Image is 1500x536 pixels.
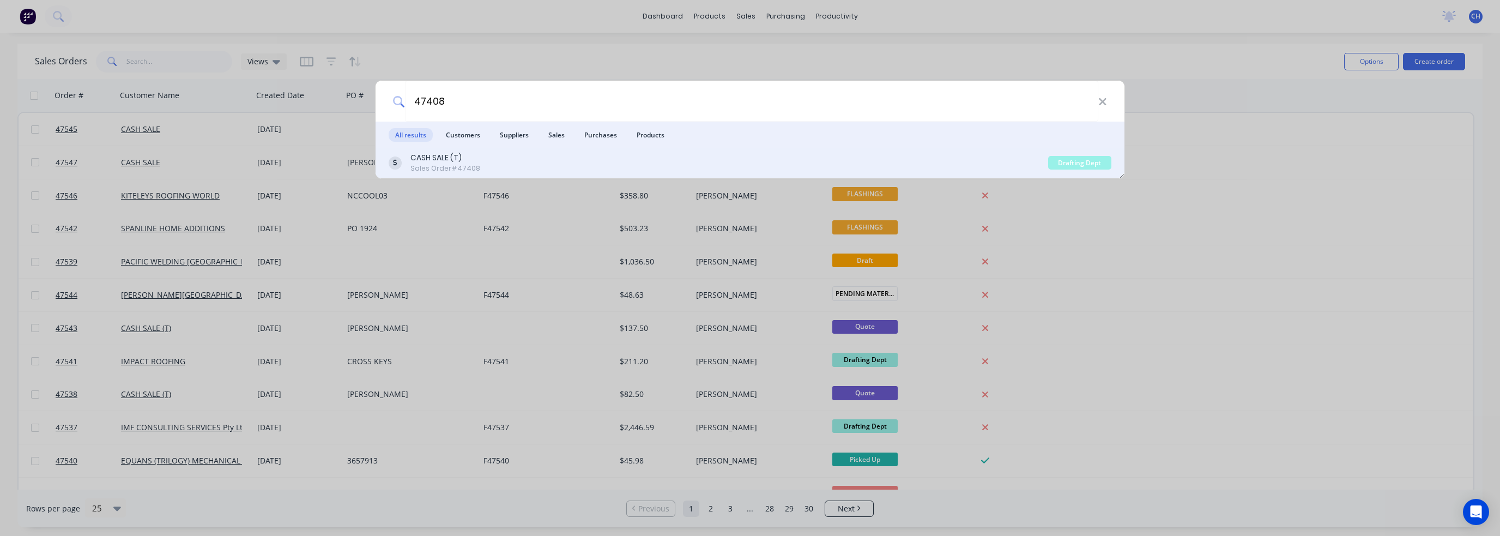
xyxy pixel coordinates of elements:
[439,128,487,142] span: Customers
[410,152,480,164] div: CASH SALE (T)
[410,164,480,173] div: Sales Order #47408
[578,128,624,142] span: Purchases
[493,128,535,142] span: Suppliers
[1048,156,1111,170] div: Drafting Dept
[389,128,433,142] span: All results
[1463,499,1489,525] div: Open Intercom Messenger
[630,128,671,142] span: Products
[542,128,571,142] span: Sales
[405,81,1098,122] input: Start typing a customer or supplier name to create a new order...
